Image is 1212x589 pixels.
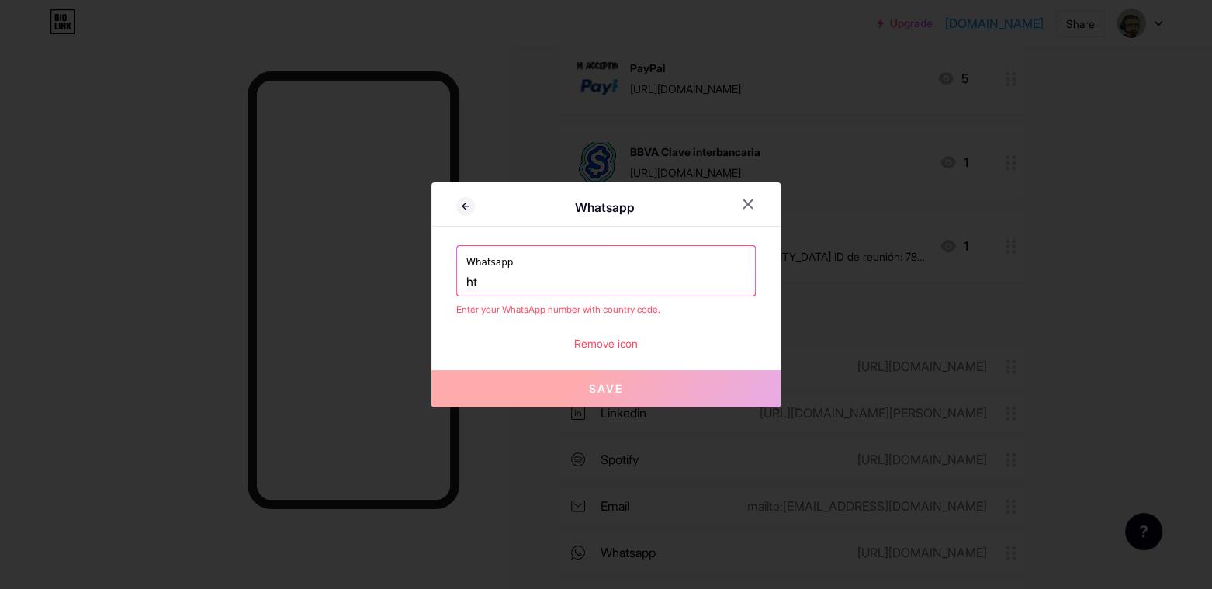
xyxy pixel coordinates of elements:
[475,198,734,217] div: Whatsapp
[456,303,756,317] div: Enter your WhatsApp number with country code.
[431,370,781,407] button: Save
[466,269,746,296] input: +00000000000 (WhatsApp)
[456,335,756,352] div: Remove icon
[466,246,746,269] label: Whatsapp
[589,382,623,395] span: Save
